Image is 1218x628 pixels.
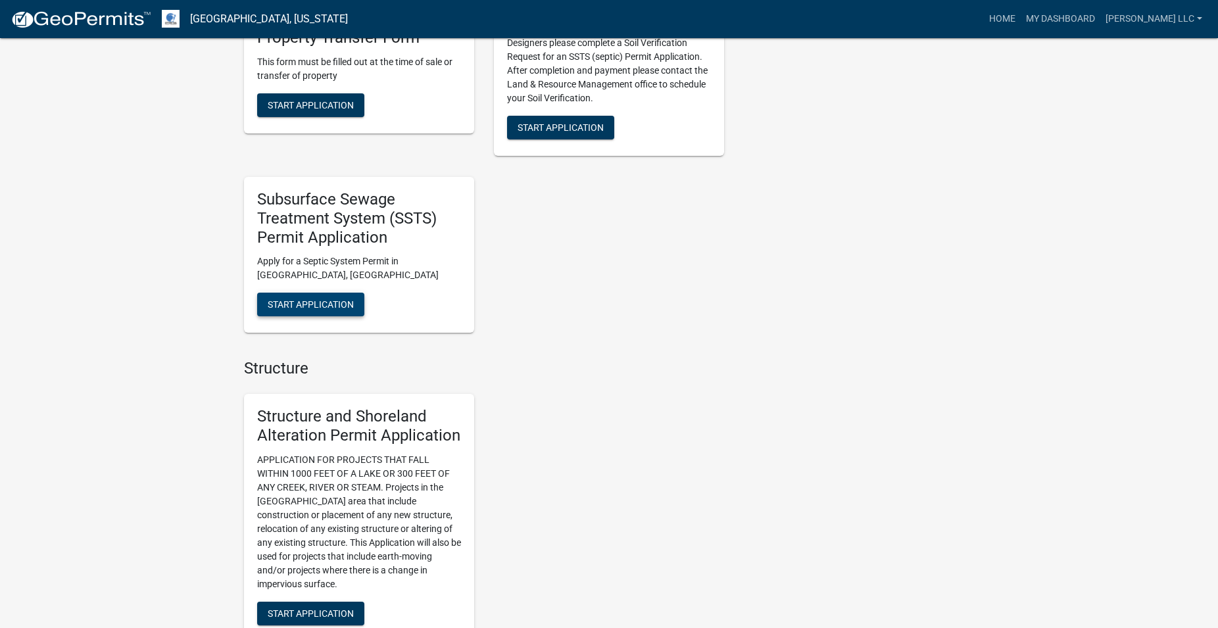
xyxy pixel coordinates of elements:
[257,55,461,83] p: This form must be filled out at the time of sale or transfer of property
[1100,7,1207,32] a: [PERSON_NAME] LLC
[268,608,354,618] span: Start Application
[1021,7,1100,32] a: My Dashboard
[257,602,364,625] button: Start Application
[162,10,180,28] img: Otter Tail County, Minnesota
[244,359,724,378] h4: Structure
[257,190,461,247] h5: Subsurface Sewage Treatment System (SSTS) Permit Application
[257,254,461,282] p: Apply for a Septic System Permit in [GEOGRAPHIC_DATA], [GEOGRAPHIC_DATA]
[257,407,461,445] h5: Structure and Shoreland Alteration Permit Application
[257,293,364,316] button: Start Application
[507,36,711,105] p: Designers please complete a Soil Verification Request for an SSTS (septic) Permit Application. Af...
[507,116,614,139] button: Start Application
[268,99,354,110] span: Start Application
[190,8,348,30] a: [GEOGRAPHIC_DATA], [US_STATE]
[518,122,604,133] span: Start Application
[268,299,354,310] span: Start Application
[257,453,461,591] p: APPLICATION FOR PROJECTS THAT FALL WITHIN 1000 FEET OF A LAKE OR 300 FEET OF ANY CREEK, RIVER OR ...
[984,7,1021,32] a: Home
[257,93,364,117] button: Start Application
